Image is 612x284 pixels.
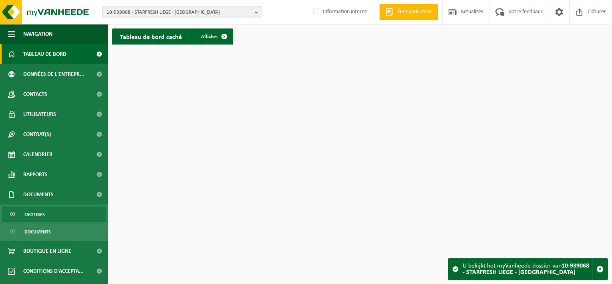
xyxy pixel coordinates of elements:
span: Utilisateurs [23,104,56,124]
label: Information interne [312,6,367,18]
a: Documents [2,224,106,239]
div: U bekijkt het myVanheede dossier van [463,259,592,280]
span: Tableau de bord [23,44,66,64]
span: Calendrier [23,144,52,164]
span: Navigation [23,24,52,44]
span: Documents [24,224,51,239]
span: Conditions d'accepta... [23,261,84,281]
h2: Tableau de bord caché [112,28,190,44]
span: Rapports [23,164,48,185]
a: Factures [2,207,106,222]
span: Factures [24,207,45,222]
span: Afficher [201,34,218,39]
span: Données de l'entrepr... [23,64,85,84]
span: Demande devis [396,8,434,16]
strong: 10-939068 - STARFRESH LIEGE - [GEOGRAPHIC_DATA] [463,263,589,276]
a: Afficher [195,28,232,45]
span: Contacts [23,84,47,104]
span: 10-939068 - STARFRESH LIEGE - [GEOGRAPHIC_DATA] [107,6,252,18]
button: 10-939068 - STARFRESH LIEGE - [GEOGRAPHIC_DATA] [102,6,262,18]
span: Contrat(s) [23,124,51,144]
a: Demande devis [379,4,438,20]
span: Documents [23,185,54,205]
span: Boutique en ligne [23,241,71,261]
